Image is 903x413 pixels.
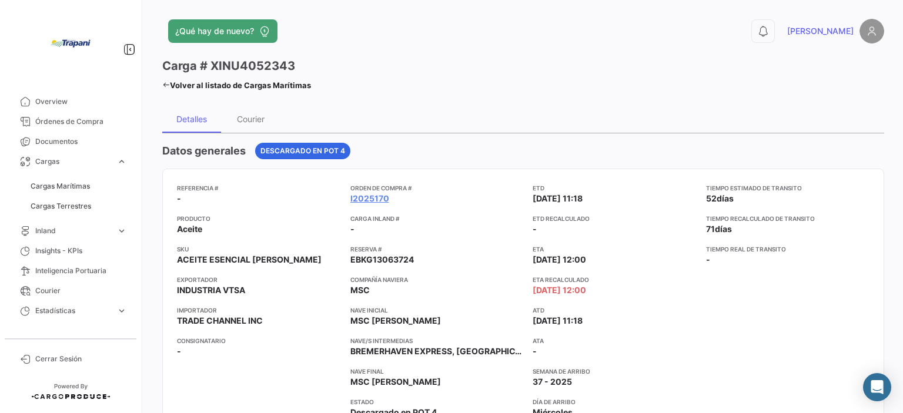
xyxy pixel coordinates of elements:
h3: Carga # XINU4052343 [162,58,295,74]
a: Courier [9,281,132,301]
span: ¿Qué hay de nuevo? [175,25,254,37]
app-card-info-title: Producto [177,214,341,223]
span: - [177,193,181,204]
app-card-info-title: Importador [177,305,341,315]
app-card-info-title: Día de Arribo [533,397,697,407]
span: Aceite [177,223,202,235]
app-card-info-title: Nave/s intermedias [350,336,524,345]
app-card-info-title: ATA [533,336,697,345]
span: Cargas Terrestres [31,201,91,211]
span: - [177,345,181,357]
span: INDUSTRIA VTSA [177,284,245,296]
app-card-info-title: Tiempo real de transito [706,244,870,254]
app-card-info-title: Carga inland # [350,214,524,223]
span: MSC [PERSON_NAME] [350,315,441,327]
app-card-info-title: ETA [533,244,697,254]
span: Cargas Marítimas [31,181,90,192]
app-card-info-title: ETD [533,183,697,193]
span: 37 - 2025 [533,376,572,388]
app-card-info-title: Consignatario [177,336,341,345]
a: Órdenes de Compra [9,112,132,132]
span: EBKG13063724 [350,254,414,266]
a: Overview [9,92,132,112]
app-card-info-title: Referencia # [177,183,341,193]
span: TRADE CHANNEL INC [177,315,263,327]
span: [DATE] 12:00 [533,254,586,266]
span: Documentos [35,136,127,147]
span: Estadísticas [35,305,112,316]
app-card-info-title: ETD Recalculado [533,214,697,223]
span: expand_more [116,156,127,167]
span: [PERSON_NAME] [787,25,854,37]
span: Inland [35,226,112,236]
app-card-info-title: Compañía naviera [350,275,524,284]
app-card-info-title: Tiempo estimado de transito [706,183,870,193]
app-card-info-title: Semana de Arribo [533,367,697,376]
span: MSC [PERSON_NAME] [350,376,441,388]
app-card-info-title: ATD [533,305,697,315]
app-card-info-title: ETA Recalculado [533,275,697,284]
a: Insights - KPIs [9,241,132,261]
span: - [533,345,537,357]
a: Documentos [9,132,132,152]
span: días [715,224,732,234]
h4: Datos generales [162,143,246,159]
span: Descargado en POT 4 [260,146,345,156]
span: - [350,223,354,235]
span: Insights - KPIs [35,246,127,256]
a: Volver al listado de Cargas Marítimas [162,77,311,93]
span: 71 [706,224,715,234]
span: expand_more [116,226,127,236]
span: [DATE] 11:18 [533,193,583,204]
span: ACEITE ESENCIAL [PERSON_NAME] [177,254,322,266]
img: bd005829-9598-4431-b544-4b06bbcd40b2.jpg [41,14,100,73]
app-card-info-title: SKU [177,244,341,254]
span: Inteligencia Portuaria [35,266,127,276]
span: expand_more [116,305,127,316]
span: Overview [35,96,127,107]
app-card-info-title: Tiempo recalculado de transito [706,214,870,223]
span: - [533,224,537,234]
span: [DATE] 11:18 [533,315,583,327]
span: [DATE] 12:00 [533,284,586,296]
span: - [706,254,710,264]
div: Abrir Intercom Messenger [863,373,891,401]
a: Inteligencia Portuaria [9,261,132,281]
a: Cargas Terrestres [26,197,132,215]
div: Detalles [176,114,207,124]
img: placeholder-user.png [859,19,884,43]
app-card-info-title: Orden de Compra # [350,183,524,193]
span: BREMERHAVEN EXPRESS, [GEOGRAPHIC_DATA] [350,345,524,357]
app-card-info-title: Reserva # [350,244,524,254]
span: Cerrar Sesión [35,354,127,364]
app-card-info-title: Nave final [350,367,524,376]
span: Órdenes de Compra [35,116,127,127]
span: días [717,193,734,203]
span: Cargas [35,156,112,167]
app-card-info-title: Nave inicial [350,305,524,315]
span: Courier [35,286,127,296]
app-card-info-title: Exportador [177,275,341,284]
a: I2025170 [350,193,389,204]
span: 52 [706,193,717,203]
button: ¿Qué hay de nuevo? [168,19,277,43]
app-card-info-title: Estado [350,397,524,407]
a: Cargas Marítimas [26,177,132,195]
div: Courier [237,114,265,124]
